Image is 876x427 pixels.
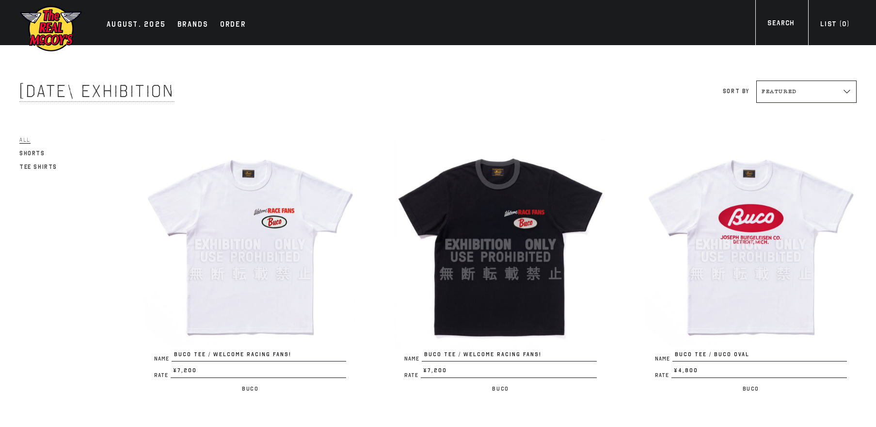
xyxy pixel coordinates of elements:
span: ¥7,200 [171,366,346,378]
span: BUCO TEE / BUCO OVAL [672,350,847,362]
p: Buco [645,383,857,394]
span: BUCO TEE / WELCOME RACING FANS! [172,350,346,362]
div: Brands [177,18,208,32]
div: Order [220,18,246,32]
img: mccoys-exhibition [19,5,82,52]
p: Buco [395,383,606,394]
img: BUCO TEE / WELCOME RACING FANS! [144,139,356,350]
span: Name [655,356,672,361]
p: Buco [144,383,356,394]
span: Tee Shirts [19,164,57,170]
a: BUCO TEE / WELCOME RACING FANS! NameBUCO TEE / WELCOME RACING FANS! Rate¥7,200 Buco [395,139,606,394]
a: List (0) [808,19,861,32]
span: ¥7,200 [421,366,596,378]
img: BUCO TEE / BUCO OVAL [645,139,857,350]
a: All [19,134,31,146]
span: Rate [655,373,671,378]
a: Shorts [19,148,45,159]
div: List ( ) [820,19,849,32]
label: Sort by [723,88,749,95]
a: AUGUST. 2025 [102,18,171,32]
a: BUCO TEE / WELCOME RACING FANS! NameBUCO TEE / WELCOME RACING FANS! Rate¥7,200 Buco [144,139,356,394]
a: BUCO TEE / BUCO OVAL NameBUCO TEE / BUCO OVAL Rate¥4,800 Buco [645,139,857,394]
span: Rate [154,373,171,378]
span: BUCO TEE / WELCOME RACING FANS! [422,350,596,362]
div: Search [767,18,794,31]
span: [DATE] Exhibition [19,81,175,102]
span: 0 [842,20,846,28]
div: AUGUST. 2025 [107,18,166,32]
span: Name [154,356,172,361]
a: Order [215,18,251,32]
span: Shorts [19,150,45,157]
span: ¥4,800 [671,366,847,378]
a: Tee Shirts [19,161,57,173]
span: All [19,136,31,144]
span: Name [404,356,422,361]
span: Rate [404,373,421,378]
a: Search [755,18,806,31]
img: BUCO TEE / WELCOME RACING FANS! [395,139,606,350]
